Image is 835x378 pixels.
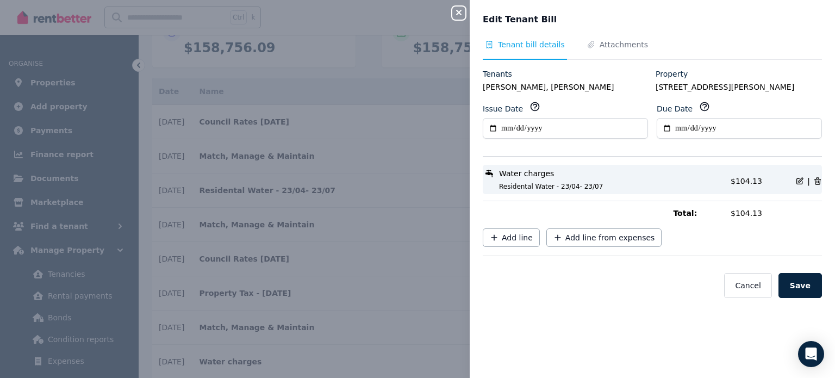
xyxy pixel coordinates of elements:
span: Residental Water - 23/04- 23/07 [486,182,724,191]
span: Add line from expenses [565,232,655,243]
div: Open Intercom Messenger [798,341,824,367]
label: Due Date [657,103,693,114]
span: Tenant bill details [498,39,565,50]
button: Add line from expenses [546,228,662,247]
label: Tenants [483,69,512,79]
span: $104.13 [731,208,822,219]
legend: [STREET_ADDRESS][PERSON_NAME] [656,82,822,92]
span: Attachments [600,39,648,50]
span: Edit Tenant Bill [483,13,557,26]
span: Water charges [499,168,554,179]
label: Issue Date [483,103,523,114]
button: Add line [483,228,540,247]
span: $104.13 [731,177,762,185]
span: | [807,176,810,187]
legend: [PERSON_NAME], [PERSON_NAME] [483,82,649,92]
span: Total: [673,208,724,219]
button: Save [778,273,822,298]
button: Cancel [724,273,771,298]
label: Property [656,69,688,79]
span: Add line [502,232,533,243]
nav: Tabs [483,39,822,60]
